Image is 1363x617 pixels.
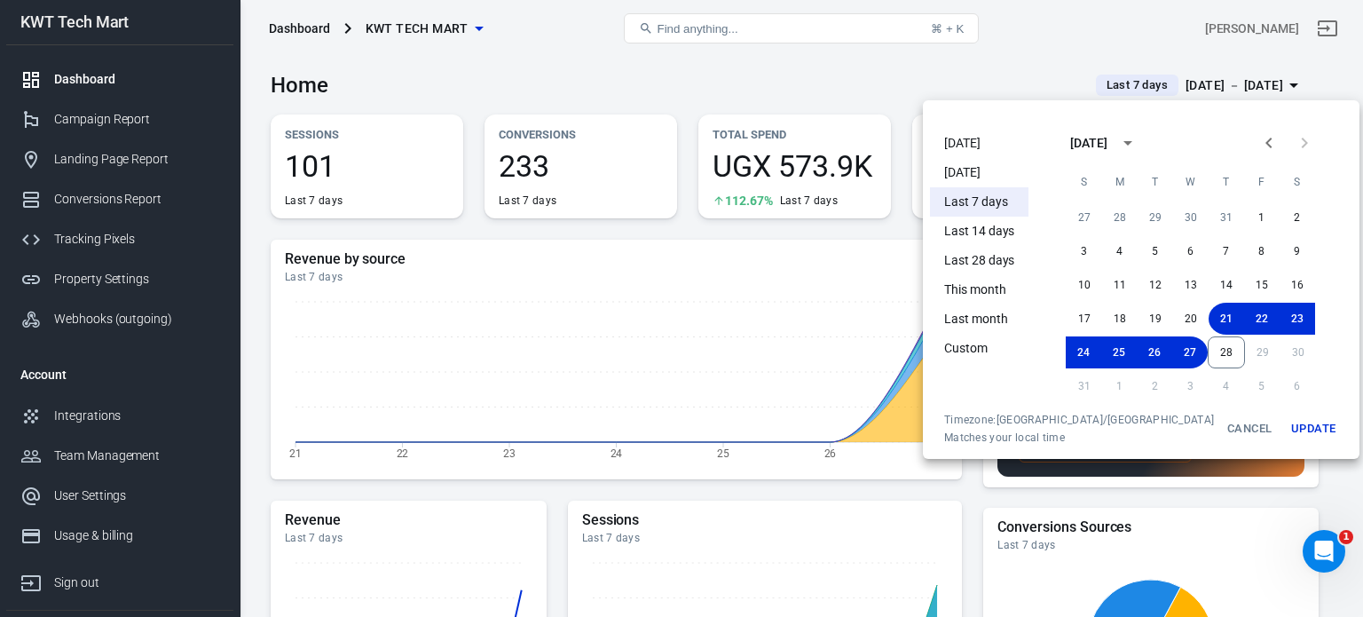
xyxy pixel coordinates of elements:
[1285,413,1342,445] button: Update
[1104,164,1136,200] span: Monday
[1221,413,1278,445] button: Cancel
[1068,164,1100,200] span: Sunday
[944,431,1214,445] span: Matches your local time
[1067,235,1102,267] button: 3
[930,305,1028,334] li: Last month
[1138,303,1173,335] button: 19
[1280,202,1315,233] button: 2
[1102,303,1138,335] button: 18
[930,158,1028,187] li: [DATE]
[944,413,1214,427] div: Timezone: [GEOGRAPHIC_DATA]/[GEOGRAPHIC_DATA]
[1173,303,1209,335] button: 20
[1208,336,1245,368] button: 28
[1244,303,1280,335] button: 22
[1209,235,1244,267] button: 7
[1138,269,1173,301] button: 12
[1067,202,1102,233] button: 27
[1244,269,1280,301] button: 15
[930,217,1028,246] li: Last 14 days
[1138,202,1173,233] button: 29
[930,275,1028,305] li: This month
[1280,303,1315,335] button: 23
[1209,303,1244,335] button: 21
[930,187,1028,217] li: Last 7 days
[1102,269,1138,301] button: 11
[1173,235,1209,267] button: 6
[1244,235,1280,267] button: 8
[1280,269,1315,301] button: 16
[1339,530,1353,544] span: 1
[1066,336,1101,368] button: 24
[1303,530,1345,573] iframe: Intercom live chat
[1137,336,1172,368] button: 26
[930,334,1028,363] li: Custom
[1102,202,1138,233] button: 28
[1102,235,1138,267] button: 4
[1139,164,1171,200] span: Tuesday
[930,246,1028,275] li: Last 28 days
[1280,235,1315,267] button: 9
[1138,235,1173,267] button: 5
[1246,164,1278,200] span: Friday
[1172,336,1208,368] button: 27
[1067,269,1102,301] button: 10
[930,129,1028,158] li: [DATE]
[1067,303,1102,335] button: 17
[1070,134,1107,153] div: [DATE]
[1173,202,1209,233] button: 30
[1209,269,1244,301] button: 14
[1101,336,1137,368] button: 25
[1113,128,1143,158] button: calendar view is open, switch to year view
[1244,202,1280,233] button: 1
[1210,164,1242,200] span: Thursday
[1175,164,1207,200] span: Wednesday
[1281,164,1313,200] span: Saturday
[1173,269,1209,301] button: 13
[1209,202,1244,233] button: 31
[1251,125,1287,161] button: Previous month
